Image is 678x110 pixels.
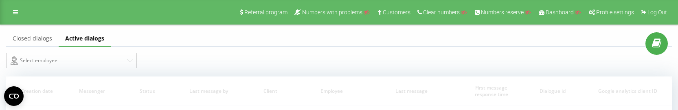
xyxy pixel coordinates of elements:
[546,9,574,16] span: Dashboard
[59,31,111,47] a: Active dialogs
[244,9,287,16] span: Referral program
[647,9,667,16] span: Log Out
[596,9,634,16] span: Profile settings
[11,56,126,65] div: Select employee
[302,9,362,16] span: Numbers with problems
[4,86,24,106] button: Open CMP widget
[383,9,410,16] span: Customers
[481,9,524,16] span: Numbers reserve
[423,9,460,16] span: Clear numbers
[6,31,59,47] a: Closed dialogs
